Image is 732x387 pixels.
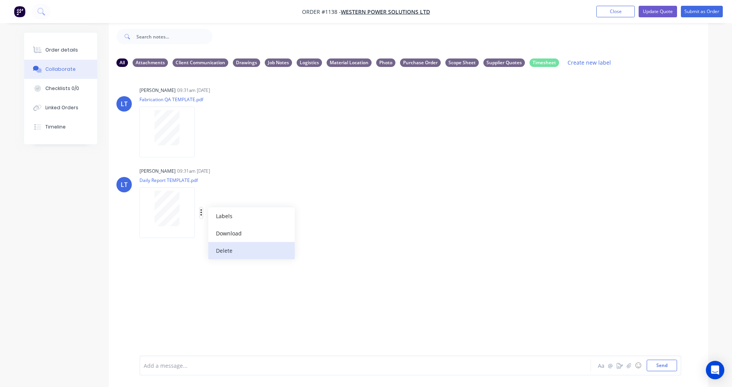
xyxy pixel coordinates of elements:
div: Timesheet [529,58,559,67]
div: 09:31am [DATE] [177,87,210,94]
button: Checklists 0/0 [24,79,97,98]
div: Attachments [133,58,168,67]
button: Order details [24,40,97,60]
button: Update Quote [639,6,677,17]
div: Logistics [297,58,322,67]
div: Open Intercom Messenger [706,361,724,379]
button: @ [606,361,615,370]
input: Search notes... [136,29,212,44]
div: 09:31am [DATE] [177,168,210,175]
button: Linked Orders [24,98,97,117]
div: Photo [376,58,395,67]
button: Timeline [24,117,97,137]
div: Job Notes [265,58,292,67]
img: Factory [14,6,25,17]
button: Close [596,6,635,17]
button: Send [647,360,677,371]
div: [PERSON_NAME] [139,168,176,175]
div: Client Communication [173,58,228,67]
div: Order details [45,47,78,53]
button: Labels [208,207,295,225]
div: Timeline [45,123,66,130]
div: LT [121,180,128,189]
div: [PERSON_NAME] [139,87,176,94]
div: Collaborate [45,66,76,73]
span: Order #1138 - [302,8,341,15]
p: Fabrication QA TEMPLATE.pdf [139,96,203,103]
button: Aa [597,361,606,370]
button: Download [208,225,295,242]
div: Supplier Quotes [483,58,525,67]
button: Collaborate [24,60,97,79]
div: Drawings [233,58,260,67]
div: All [116,58,128,67]
div: Scope Sheet [445,58,479,67]
p: Daily Report TEMPLATE.pdf [139,177,281,183]
button: Create new label [564,57,615,68]
button: Delete [208,242,295,259]
div: Checklists 0/0 [45,85,79,92]
div: Material Location [327,58,372,67]
button: ☺ [634,361,643,370]
button: Submit as Order [681,6,723,17]
div: Linked Orders [45,104,78,111]
div: LT [121,99,128,108]
div: Purchase Order [400,58,441,67]
a: WESTERN POWER SOLUTIONS LTD [341,8,430,15]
